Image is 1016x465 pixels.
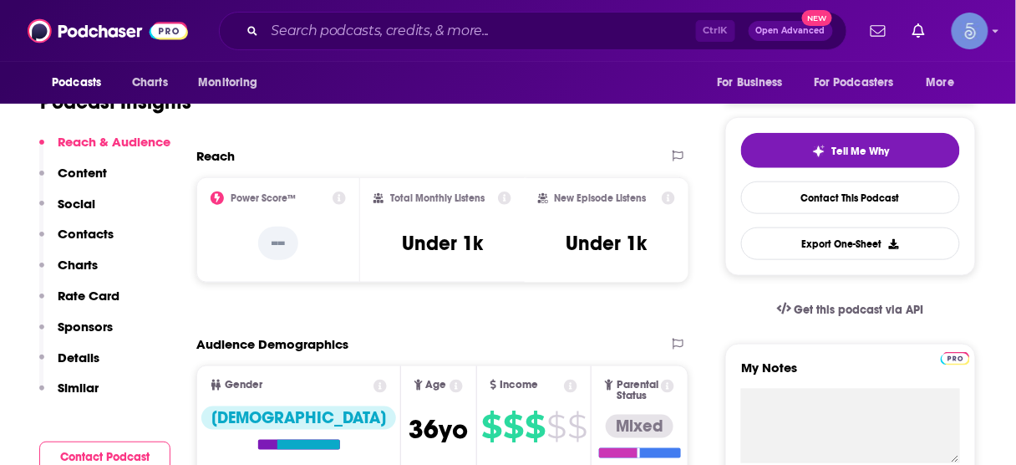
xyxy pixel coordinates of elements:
button: open menu [40,67,123,99]
img: tell me why sparkle [812,145,825,158]
p: Contacts [58,226,114,242]
a: Show notifications dropdown [906,17,932,45]
button: open menu [803,67,918,99]
img: Podchaser Pro [941,352,970,365]
div: [DEMOGRAPHIC_DATA] [201,406,396,430]
button: open menu [705,67,804,99]
span: Logged in as Spiral5-G1 [952,13,988,49]
h2: New Episode Listens [555,192,647,204]
span: Get this podcast via API [795,303,924,317]
button: Content [39,165,107,196]
span: Tell Me Why [832,145,890,158]
a: Pro website [941,350,970,365]
span: $ [481,413,501,440]
p: Charts [58,257,98,273]
span: Gender [225,380,262,391]
span: Income [500,380,538,391]
span: For Podcasters [814,71,894,95]
span: Monitoring [198,71,257,95]
button: Social [39,196,95,227]
span: Age [426,380,447,391]
p: Reach & Audience [58,134,170,150]
span: 36 yo [409,413,468,446]
a: Charts [121,67,178,99]
h2: Audience Demographics [196,336,348,352]
button: open menu [915,67,976,99]
button: Charts [39,257,98,288]
img: Podchaser - Follow, Share and Rate Podcasts [28,15,188,47]
input: Search podcasts, credits, & more... [265,18,696,44]
button: Reach & Audience [39,134,170,165]
button: Show profile menu [952,13,988,49]
h2: Reach [196,148,235,164]
button: Sponsors [39,319,113,350]
span: $ [503,413,523,440]
h3: Under 1k [402,231,483,256]
button: Export One-Sheet [741,227,960,260]
label: My Notes [741,360,960,389]
button: Contacts [39,226,114,257]
button: Rate Card [39,288,119,319]
div: Search podcasts, credits, & more... [219,12,847,50]
span: Parental Status [617,380,658,401]
p: -- [258,227,298,260]
span: $ [525,413,545,440]
p: Rate Card [58,288,119,304]
a: Contact This Podcast [741,181,960,214]
span: $ [546,413,566,440]
button: tell me why sparkleTell Me Why [741,133,960,168]
h2: Power Score™ [231,192,296,204]
h3: Under 1k [566,231,648,256]
div: Mixed [606,415,673,438]
button: Details [39,350,99,381]
span: New [802,10,832,26]
img: User Profile [952,13,988,49]
span: For Business [717,71,783,95]
button: Similar [39,380,99,411]
button: open menu [186,67,279,99]
span: Podcasts [52,71,101,95]
span: Charts [132,71,168,95]
p: Social [58,196,95,212]
p: Sponsors [58,319,113,335]
span: Ctrl K [696,20,735,42]
p: Content [58,165,107,181]
p: Details [58,350,99,365]
p: Similar [58,380,99,396]
span: Open Advanced [756,27,825,35]
a: Show notifications dropdown [864,17,892,45]
h2: Total Monthly Listens [390,192,485,204]
a: Get this podcast via API [764,289,937,330]
span: $ [567,413,587,440]
span: More [927,71,955,95]
button: Open AdvancedNew [749,21,833,41]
